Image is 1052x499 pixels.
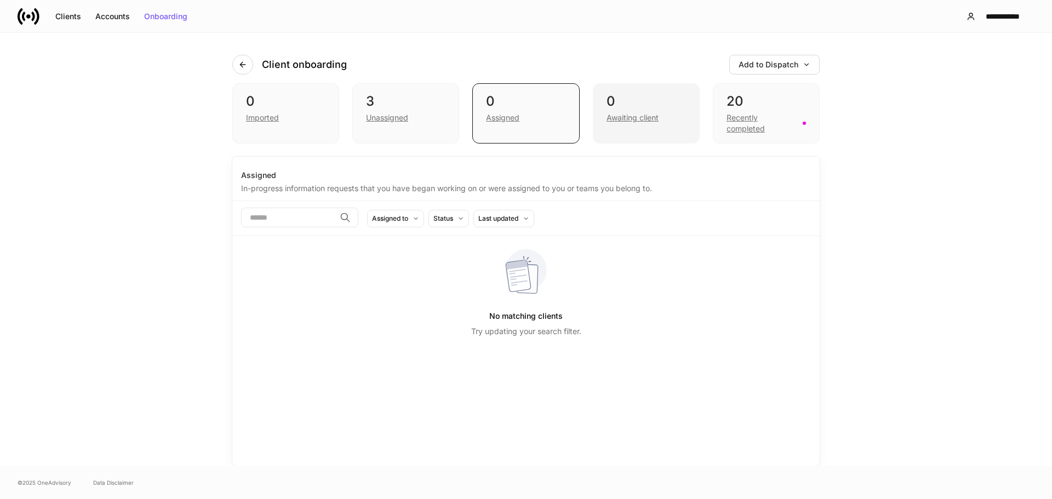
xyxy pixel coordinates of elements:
[473,210,534,227] button: Last updated
[352,83,459,144] div: 3Unassigned
[262,58,347,71] h4: Client onboarding
[478,213,518,223] div: Last updated
[55,13,81,20] div: Clients
[241,181,811,194] div: In-progress information requests that you have began working on or were assigned to you or teams ...
[433,213,453,223] div: Status
[713,83,820,144] div: 20Recently completed
[607,93,686,110] div: 0
[486,93,565,110] div: 0
[428,210,469,227] button: Status
[739,61,810,68] div: Add to Dispatch
[144,13,187,20] div: Onboarding
[471,326,581,337] p: Try updating your search filter.
[95,13,130,20] div: Accounts
[367,210,424,227] button: Assigned to
[366,93,445,110] div: 3
[246,93,325,110] div: 0
[246,112,279,123] div: Imported
[88,8,137,25] button: Accounts
[93,478,134,487] a: Data Disclaimer
[48,8,88,25] button: Clients
[137,8,195,25] button: Onboarding
[241,170,811,181] div: Assigned
[489,306,563,326] h5: No matching clients
[366,112,408,123] div: Unassigned
[607,112,659,123] div: Awaiting client
[729,55,820,74] button: Add to Dispatch
[18,478,71,487] span: © 2025 OneAdvisory
[472,83,579,144] div: 0Assigned
[727,112,796,134] div: Recently completed
[593,83,700,144] div: 0Awaiting client
[232,83,339,144] div: 0Imported
[372,213,408,223] div: Assigned to
[727,93,806,110] div: 20
[486,112,519,123] div: Assigned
